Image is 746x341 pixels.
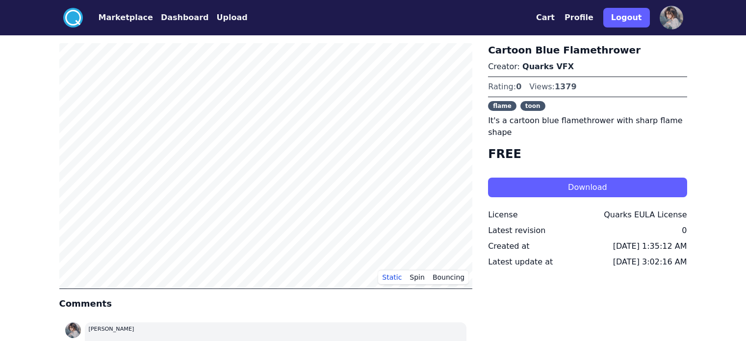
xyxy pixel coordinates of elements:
div: [DATE] 1:35:12 AM [613,240,687,252]
div: Latest revision [488,225,545,236]
div: 0 [682,225,687,236]
button: Download [488,178,687,197]
div: Views: [529,81,576,93]
div: Created at [488,240,529,252]
button: Upload [216,12,247,24]
span: toon [520,101,545,111]
button: Profile [565,12,593,24]
a: Upload [208,12,247,24]
div: [DATE] 3:02:16 AM [613,256,687,268]
h4: FREE [488,146,687,162]
div: Rating: [488,81,521,93]
button: Dashboard [161,12,209,24]
div: License [488,209,517,221]
a: Logout [603,4,650,31]
button: Cart [536,12,555,24]
small: [PERSON_NAME] [89,326,134,332]
button: Bouncing [429,270,468,285]
span: flame [488,101,516,111]
img: profile [65,322,81,338]
p: It's a cartoon blue flamethrower with sharp flame shape [488,115,687,138]
button: Static [378,270,406,285]
h3: Cartoon Blue Flamethrower [488,43,687,57]
button: Spin [406,270,429,285]
button: Logout [603,8,650,27]
img: profile [660,6,683,29]
h4: Comments [59,297,473,311]
a: Quarks VFX [522,62,574,71]
span: 1379 [555,82,577,91]
p: Creator: [488,61,687,73]
span: 0 [516,82,521,91]
div: Latest update at [488,256,553,268]
button: Marketplace [99,12,153,24]
a: Dashboard [153,12,209,24]
div: Quarks EULA License [604,209,687,221]
a: Marketplace [83,12,153,24]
